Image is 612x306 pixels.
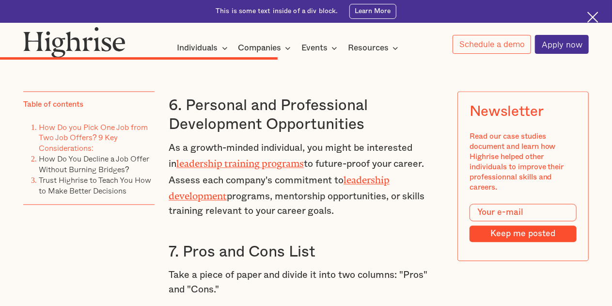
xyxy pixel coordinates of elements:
a: Schedule a demo [453,35,531,54]
a: How Do You Decline a Job Offer Without Burning Bridges? [39,153,149,176]
input: Keep me posted [469,226,577,242]
a: leadership training programs [176,158,304,164]
p: As a growth-minded individual, you might be interested in to future-proof your career. Assess eac... [169,141,443,219]
a: Trust Highrise to Teach You How to Make Better Decisions [39,175,151,197]
a: How Do you Pick One Job from Two Job Offers? 9 Key Considerations: [39,121,148,154]
h3: 6. Personal and Professional Development Opportunities [169,96,443,134]
div: Resources [348,42,401,54]
a: Learn More [349,4,396,19]
div: Events [301,42,328,54]
div: Read our case studies document and learn how Highrise helped other individuals to improve their p... [469,132,577,193]
div: Individuals [177,42,218,54]
a: Apply now [535,35,589,54]
input: Your e-mail [469,204,577,221]
div: Companies [238,42,294,54]
div: Events [301,42,340,54]
img: Highrise logo [23,27,126,58]
div: This is some text inside of a div block. [216,7,338,16]
img: Cross icon [587,12,598,23]
form: Modal Form [469,204,577,242]
h3: 7. Pros and Cons List [169,242,443,261]
div: Table of contents [23,100,83,110]
div: Resources [348,42,389,54]
p: Take a piece of paper and divide it into two columns: "Pros" and "Cons." [169,268,443,297]
div: Individuals [177,42,231,54]
div: Newsletter [469,104,543,120]
div: Companies [238,42,281,54]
